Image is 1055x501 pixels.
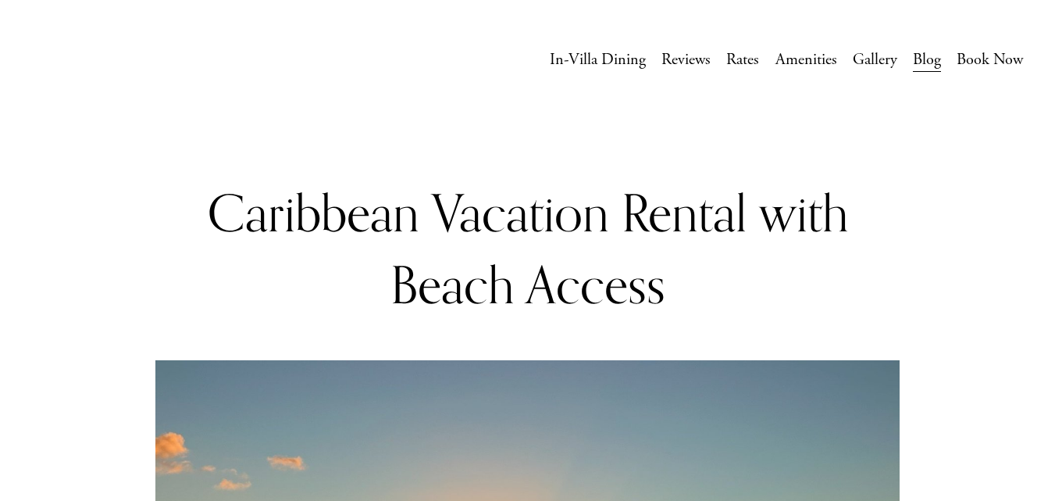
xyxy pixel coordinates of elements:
[32,32,198,88] img: Caribbean Vacation Rental | Bon Vivant Villa
[726,45,759,73] a: Rates
[661,45,711,73] a: Reviews
[550,45,646,73] a: In-Villa Dining
[155,177,899,321] h1: Caribbean Vacation Rental with Beach Access
[913,45,941,73] a: Blog
[775,45,837,73] a: Amenities
[957,45,1023,73] a: Book Now
[853,45,897,73] a: Gallery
